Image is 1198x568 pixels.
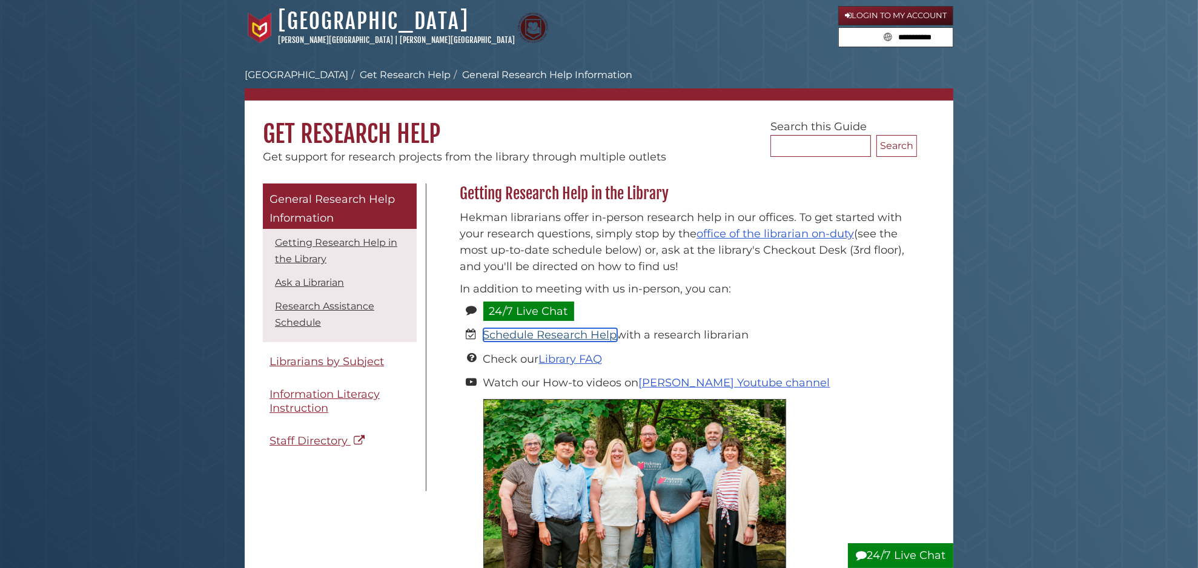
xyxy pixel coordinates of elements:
span: | [395,35,398,45]
a: Research Assistance Schedule [275,300,374,328]
li: Watch our How-to videos on [483,375,911,391]
span: General Research Help Information [270,193,395,225]
p: In addition to meeting with us in-person, you can: [460,281,911,297]
span: Staff Directory [270,434,348,447]
span: Information Literacy Instruction [270,388,380,415]
button: 24/7 Live Chat [848,543,953,568]
button: Search [876,135,917,157]
a: Library FAQ [539,352,603,366]
span: Get support for research projects from the library through multiple outlets [263,150,666,163]
a: Ask a Librarian [275,277,344,288]
a: [PERSON_NAME][GEOGRAPHIC_DATA] [278,35,393,45]
a: office of the librarian on-duty [697,227,854,240]
span: Librarians by Subject [270,355,384,368]
h2: Getting Research Help in the Library [454,184,917,203]
p: Hekman librarians offer in-person research help in our offices. To get started with your research... [460,210,911,275]
li: General Research Help Information [451,68,632,82]
a: Staff Directory [263,428,417,455]
form: Search library guides, policies, and FAQs. [838,27,953,48]
li: Check our [483,351,911,368]
a: Getting Research Help in the Library [275,237,397,265]
h1: Get Research Help [245,101,953,149]
a: Get Research Help [360,69,451,81]
nav: breadcrumb [245,68,953,101]
a: Librarians by Subject [263,348,417,375]
a: General Research Help Information [263,183,417,229]
a: 24/7 Live Chat [483,302,574,321]
a: [GEOGRAPHIC_DATA] [245,69,348,81]
img: Calvin University [245,13,275,43]
li: with a research librarian [483,327,911,343]
a: Information Literacy Instruction [263,381,417,421]
div: Guide Pages [263,183,417,461]
a: Login to My Account [838,6,953,25]
button: Search [880,28,896,44]
a: [GEOGRAPHIC_DATA] [278,8,469,35]
a: [PERSON_NAME][GEOGRAPHIC_DATA] [400,35,515,45]
a: [PERSON_NAME] Youtube channel [639,376,830,389]
a: Schedule Research Help [483,328,617,342]
img: Calvin Theological Seminary [518,13,548,43]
